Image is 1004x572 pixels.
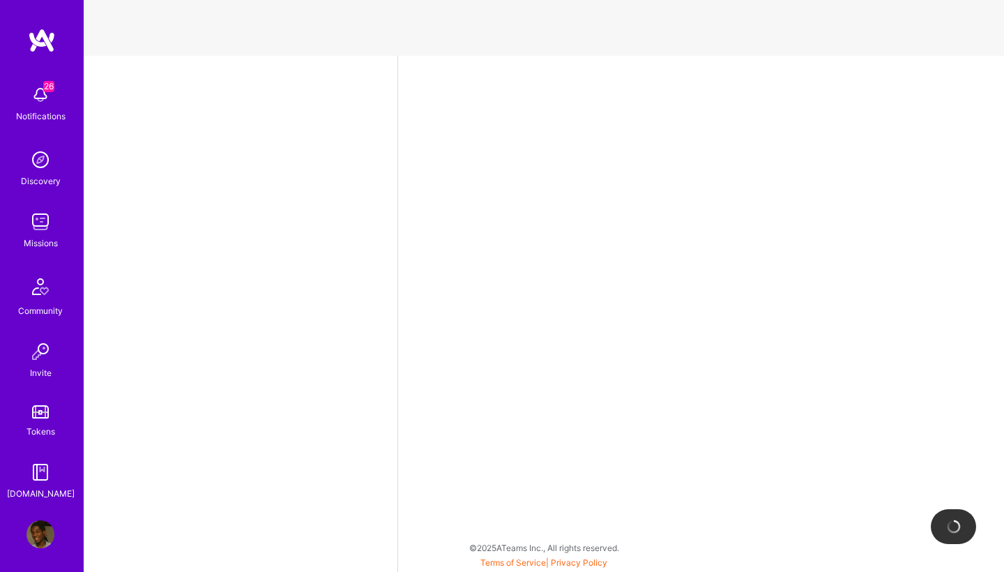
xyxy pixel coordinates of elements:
[944,517,963,536] img: loading
[551,557,607,568] a: Privacy Policy
[480,557,546,568] a: Terms of Service
[26,458,54,486] img: guide book
[26,146,54,174] img: discovery
[43,81,54,92] span: 26
[26,208,54,236] img: teamwork
[21,174,61,188] div: Discovery
[480,557,607,568] span: |
[24,270,57,303] img: Community
[30,366,52,380] div: Invite
[32,405,49,419] img: tokens
[28,28,56,53] img: logo
[18,303,63,318] div: Community
[26,424,55,439] div: Tokens
[26,81,54,109] img: bell
[26,338,54,366] img: Invite
[23,520,58,548] a: User Avatar
[16,109,66,123] div: Notifications
[26,520,54,548] img: User Avatar
[7,486,75,501] div: [DOMAIN_NAME]
[84,530,1004,565] div: © 2025 ATeams Inc., All rights reserved.
[24,236,58,250] div: Missions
